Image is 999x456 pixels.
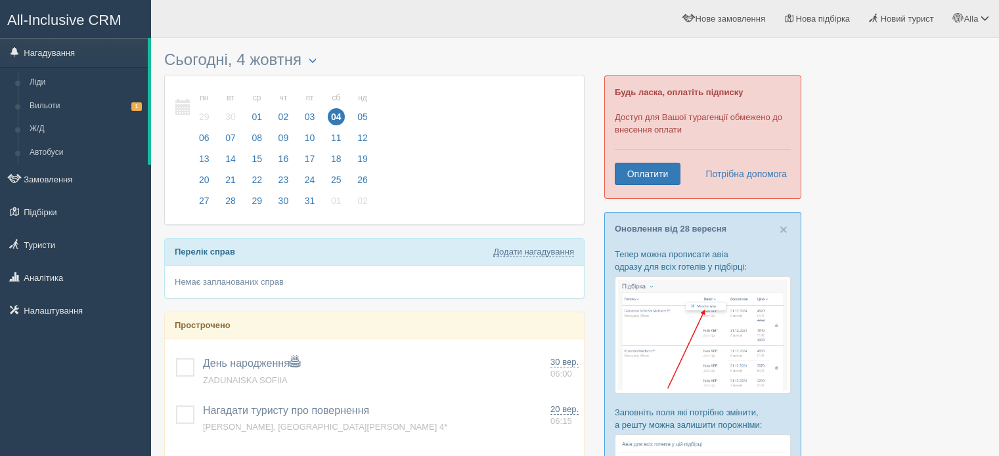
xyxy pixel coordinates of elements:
span: × [780,222,788,237]
span: 31 [301,192,319,209]
span: All-Inclusive CRM [7,12,122,28]
a: [PERSON_NAME], [GEOGRAPHIC_DATA][PERSON_NAME] 4* [203,422,447,432]
span: 21 [222,171,239,188]
a: 31 [298,194,322,215]
a: 20 [192,173,217,194]
span: 23 [275,171,292,188]
a: 25 [324,173,349,194]
a: вт 30 [218,85,243,131]
span: 15 [248,150,265,167]
span: 02 [354,192,371,209]
a: 29 [244,194,269,215]
span: Новий турист [881,14,934,24]
span: 07 [222,129,239,146]
a: 23 [271,173,296,194]
a: 21 [218,173,243,194]
a: 06 [192,131,217,152]
span: 03 [301,108,319,125]
span: Нова підбірка [796,14,851,24]
img: %D0%BF%D1%96%D0%B4%D0%B1%D1%96%D1%80%D0%BA%D0%B0-%D0%B0%D0%B2%D1%96%D0%B0-1-%D1%81%D1%80%D0%BC-%D... [615,276,791,394]
a: нд 05 [350,85,372,131]
a: 13 [192,152,217,173]
span: 10 [301,129,319,146]
a: 27 [192,194,217,215]
span: 22 [248,171,265,188]
span: 20 [196,171,213,188]
span: 09 [275,129,292,146]
span: 30 вер. [550,357,579,367]
span: Alla [964,14,979,24]
a: пт 03 [298,85,322,131]
a: 22 [244,173,269,194]
span: 04 [328,108,345,125]
span: 06:00 [550,369,572,379]
span: 1 [131,102,142,111]
span: 20 вер. [550,404,579,415]
b: Будь ласка, оплатіть підписку [615,87,743,97]
small: нд [354,93,371,104]
span: 06:15 [550,416,572,426]
a: 30 вер. 06:00 [550,356,579,381]
span: ZADUNAISKA SOFIIA [203,375,288,385]
a: Оновлення від 28 вересня [615,224,726,234]
p: Заповніть поля які потрібно змінити, а решту можна залишити порожніми: [615,406,791,431]
a: чт 02 [271,85,296,131]
a: 24 [298,173,322,194]
a: 20 вер. 06:15 [550,404,579,428]
button: Close [780,222,788,236]
span: 08 [248,129,265,146]
span: 06 [196,129,213,146]
a: 18 [324,152,349,173]
a: 16 [271,152,296,173]
a: 26 [350,173,372,194]
span: 16 [275,150,292,167]
span: 18 [328,150,345,167]
a: 14 [218,152,243,173]
span: 27 [196,192,213,209]
span: 11 [328,129,345,146]
a: 01 [324,194,349,215]
a: День народження [203,358,300,369]
a: 11 [324,131,349,152]
span: 13 [196,150,213,167]
a: сб 04 [324,85,349,131]
a: 07 [218,131,243,152]
a: 30 [271,194,296,215]
span: 29 [248,192,265,209]
small: чт [275,93,292,104]
a: Ліди [24,71,148,94]
small: пт [301,93,319,104]
a: Нагадати туристу про повернення [203,405,369,416]
a: пн 29 [192,85,217,131]
span: 25 [328,171,345,188]
h3: Сьогодні, 4 жовтня [164,51,585,68]
a: Автобуси [24,141,148,165]
span: 29 [196,108,213,125]
span: 28 [222,192,239,209]
small: ср [248,93,265,104]
a: 02 [350,194,372,215]
span: 19 [354,150,371,167]
a: 09 [271,131,296,152]
a: Оплатити [615,163,680,185]
b: Перелік справ [175,247,235,257]
span: 02 [275,108,292,125]
small: сб [328,93,345,104]
span: 30 [222,108,239,125]
div: Немає запланованих справ [165,266,584,298]
a: Ж/Д [24,117,148,141]
span: 17 [301,150,319,167]
span: Нове замовлення [696,14,765,24]
a: All-Inclusive CRM [1,1,150,37]
small: вт [222,93,239,104]
a: 10 [298,131,322,152]
p: Тепер можна прописати авіа одразу для всіх готелів у підбірці: [615,248,791,273]
span: 30 [275,192,292,209]
a: Додати нагадування [493,247,574,257]
span: 26 [354,171,371,188]
a: 12 [350,131,372,152]
a: 17 [298,152,322,173]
